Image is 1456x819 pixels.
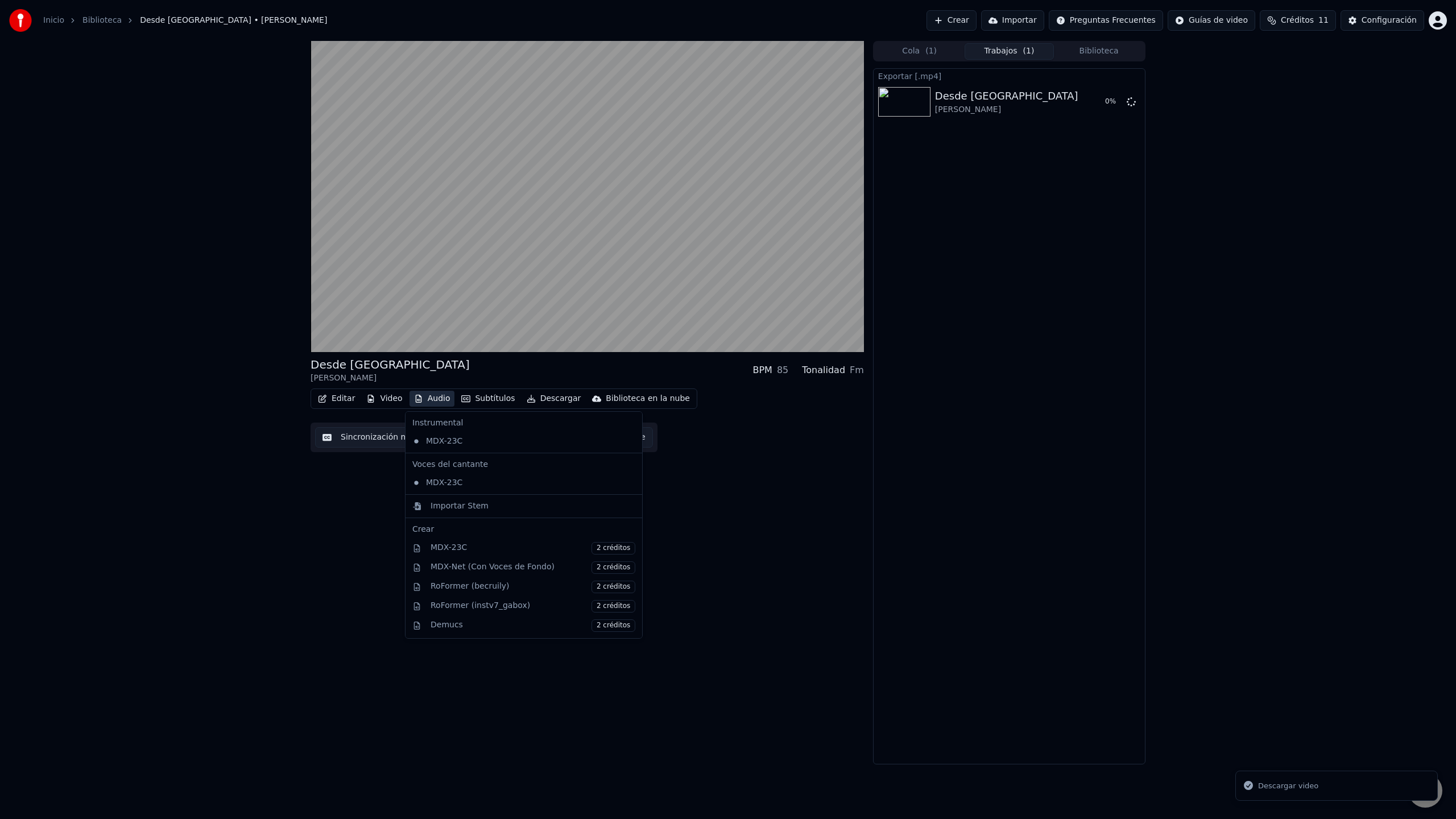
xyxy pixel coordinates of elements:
[591,542,635,555] span: 2 créditos
[82,15,122,26] a: Biblioteca
[9,9,32,32] img: youka
[875,43,965,60] button: Cola
[935,88,1078,104] div: Desde [GEOGRAPHIC_DATA]
[1260,10,1336,31] button: Créditos11
[431,542,635,555] div: MDX-23C
[981,10,1044,31] button: Importar
[802,363,845,377] div: Tonalidad
[408,414,640,432] div: Instrumental
[874,69,1145,82] div: Exportar [.mp4]
[408,432,623,450] div: MDX-23C
[408,474,623,492] div: MDX-23C
[1168,10,1255,31] button: Guías de video
[315,427,438,448] button: Sincronización manual
[1341,10,1424,31] button: Configuración
[1049,10,1163,31] button: Preguntas Frecuentes
[431,561,635,574] div: MDX-Net (Con Voces de Fondo)
[935,104,1078,115] div: [PERSON_NAME]
[1281,15,1314,26] span: Créditos
[311,373,470,384] div: [PERSON_NAME]
[431,619,635,632] div: Demucs
[1318,15,1329,26] span: 11
[522,391,586,407] button: Descargar
[412,524,635,535] div: Crear
[1023,45,1035,57] span: ( 1 )
[1054,43,1144,60] button: Biblioteca
[591,619,635,632] span: 2 créditos
[777,363,788,377] div: 85
[311,357,470,373] div: Desde [GEOGRAPHIC_DATA]
[431,500,489,512] div: Importar Stem
[362,391,407,407] button: Video
[1362,15,1417,26] div: Configuración
[43,15,327,26] nav: breadcrumb
[591,600,635,613] span: 2 créditos
[850,363,864,377] div: Fm
[1258,780,1318,792] div: Descargar video
[408,456,640,474] div: Voces del cantante
[43,15,64,26] a: Inicio
[431,600,635,613] div: RoFormer (instv7_gabox)
[409,391,455,407] button: Audio
[591,561,635,574] span: 2 créditos
[752,363,772,377] div: BPM
[591,581,635,593] span: 2 créditos
[606,393,690,404] div: Biblioteca en la nube
[313,391,359,407] button: Editar
[925,45,937,57] span: ( 1 )
[140,15,327,26] span: Desde [GEOGRAPHIC_DATA] • [PERSON_NAME]
[965,43,1054,60] button: Trabajos
[457,391,519,407] button: Subtítulos
[926,10,977,31] button: Crear
[1105,97,1122,106] div: 0 %
[431,581,635,593] div: RoFormer (becruily)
